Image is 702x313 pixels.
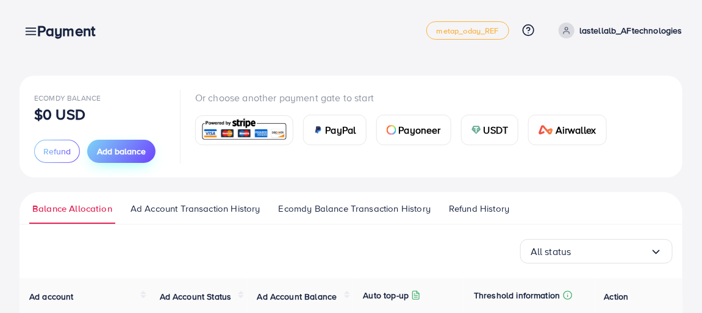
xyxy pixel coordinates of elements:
span: Ad Account Balance [257,290,337,303]
span: Refund History [449,202,509,215]
span: Balance Allocation [32,202,112,215]
a: cardPayoneer [376,115,451,145]
p: lastellalb_AFtechnologies [579,23,682,38]
span: Ad Account Status [160,290,232,303]
p: Threshold information [474,288,560,303]
span: Ecomdy Balance [34,93,101,103]
a: metap_oday_REF [426,21,509,40]
p: Or choose another payment gate to start [195,90,617,105]
a: card [195,115,293,145]
span: USDT [484,123,509,137]
a: cardUSDT [461,115,519,145]
span: Ad account [29,290,74,303]
span: Refund [43,145,71,157]
span: Airwallex [556,123,596,137]
a: cardPayPal [303,115,367,145]
button: Add balance [87,140,156,163]
a: lastellalb_AFtechnologies [554,23,682,38]
span: All status [531,242,571,261]
p: Auto top-up [364,288,409,303]
input: Search for option [571,242,650,261]
span: Action [604,290,629,303]
img: card [471,125,481,135]
img: card [313,125,323,135]
span: Ad Account Transaction History [131,202,260,215]
span: metap_oday_REF [437,27,499,35]
div: Search for option [520,239,673,264]
span: Ecomdy Balance Transaction History [279,202,431,215]
img: card [199,117,289,143]
h3: Payment [37,22,105,40]
iframe: Chat [650,258,693,304]
span: Payoneer [399,123,441,137]
span: Add balance [97,145,146,157]
span: PayPal [326,123,356,137]
p: $0 USD [34,107,85,121]
button: Refund [34,140,80,163]
img: card [539,125,553,135]
a: cardAirwallex [528,115,606,145]
img: card [387,125,396,135]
